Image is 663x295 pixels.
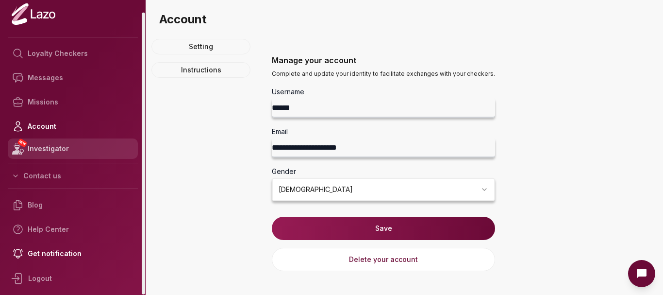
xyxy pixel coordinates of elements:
button: Delete your account [272,248,495,271]
label: Username [272,87,304,96]
a: Instructions [151,62,250,78]
label: Gender [272,167,296,175]
p: Complete and update your identity to facilitate exchanges with your checkers. [272,70,495,78]
a: Setting [151,39,250,54]
a: Missions [8,90,138,114]
a: Help Center [8,217,138,242]
a: Blog [8,193,138,217]
a: Get notification [8,242,138,266]
a: Account [8,114,138,139]
button: Contact us [8,167,138,185]
h3: Account [159,12,655,27]
a: Messages [8,66,138,90]
a: NEWInvestigator [8,139,138,159]
span: NEW [17,138,28,148]
div: Logout [8,266,138,291]
button: Open Intercom messenger [628,260,655,287]
a: Loyalty Checkers [8,41,138,66]
label: Email [272,127,288,136]
button: Save [272,217,495,240]
h3: Manage your account [272,54,495,66]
